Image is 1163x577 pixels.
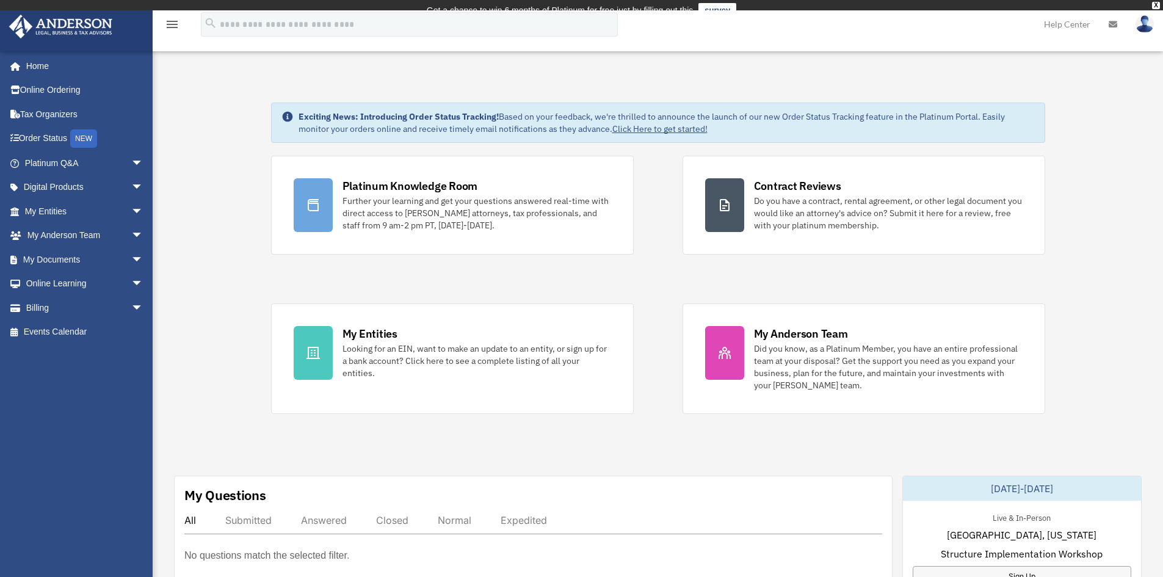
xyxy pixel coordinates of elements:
[131,199,156,224] span: arrow_drop_down
[754,195,1023,231] div: Do you have a contract, rental agreement, or other legal document you would like an attorney's ad...
[184,547,349,564] p: No questions match the selected filter.
[299,111,1035,135] div: Based on your feedback, we're thrilled to announce the launch of our new Order Status Tracking fe...
[165,17,179,32] i: menu
[271,156,634,255] a: Platinum Knowledge Room Further your learning and get your questions answered real-time with dire...
[184,514,196,526] div: All
[427,3,694,18] div: Get a chance to win 6 months of Platinum for free just by filling out this
[131,175,156,200] span: arrow_drop_down
[131,247,156,272] span: arrow_drop_down
[1152,2,1160,9] div: close
[342,343,611,379] div: Looking for an EIN, want to make an update to an entity, or sign up for a bank account? Click her...
[683,156,1045,255] a: Contract Reviews Do you have a contract, rental agreement, or other legal document you would like...
[698,3,736,18] a: survey
[301,514,347,526] div: Answered
[438,514,471,526] div: Normal
[941,546,1103,561] span: Structure Implementation Workshop
[342,195,611,231] div: Further your learning and get your questions answered real-time with direct access to [PERSON_NAM...
[165,21,179,32] a: menu
[70,129,97,148] div: NEW
[501,514,547,526] div: Expedited
[225,514,272,526] div: Submitted
[9,151,162,175] a: Platinum Q&Aarrow_drop_down
[9,296,162,320] a: Billingarrow_drop_down
[184,486,266,504] div: My Questions
[9,54,156,78] a: Home
[683,303,1045,414] a: My Anderson Team Did you know, as a Platinum Member, you have an entire professional team at your...
[9,223,162,248] a: My Anderson Teamarrow_drop_down
[5,15,116,38] img: Anderson Advisors Platinum Portal
[131,296,156,321] span: arrow_drop_down
[903,476,1141,501] div: [DATE]-[DATE]
[376,514,408,526] div: Closed
[9,78,162,103] a: Online Ordering
[1136,15,1154,33] img: User Pic
[9,199,162,223] a: My Entitiesarrow_drop_down
[754,343,1023,391] div: Did you know, as a Platinum Member, you have an entire professional team at your disposal? Get th...
[9,126,162,151] a: Order StatusNEW
[754,178,841,194] div: Contract Reviews
[983,510,1060,523] div: Live & In-Person
[754,326,848,341] div: My Anderson Team
[9,272,162,296] a: Online Learningarrow_drop_down
[9,102,162,126] a: Tax Organizers
[204,16,217,30] i: search
[131,272,156,297] span: arrow_drop_down
[947,528,1096,542] span: [GEOGRAPHIC_DATA], [US_STATE]
[342,178,478,194] div: Platinum Knowledge Room
[9,320,162,344] a: Events Calendar
[9,247,162,272] a: My Documentsarrow_drop_down
[342,326,397,341] div: My Entities
[131,223,156,249] span: arrow_drop_down
[299,111,499,122] strong: Exciting News: Introducing Order Status Tracking!
[612,123,708,134] a: Click Here to get started!
[9,175,162,200] a: Digital Productsarrow_drop_down
[131,151,156,176] span: arrow_drop_down
[271,303,634,414] a: My Entities Looking for an EIN, want to make an update to an entity, or sign up for a bank accoun...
